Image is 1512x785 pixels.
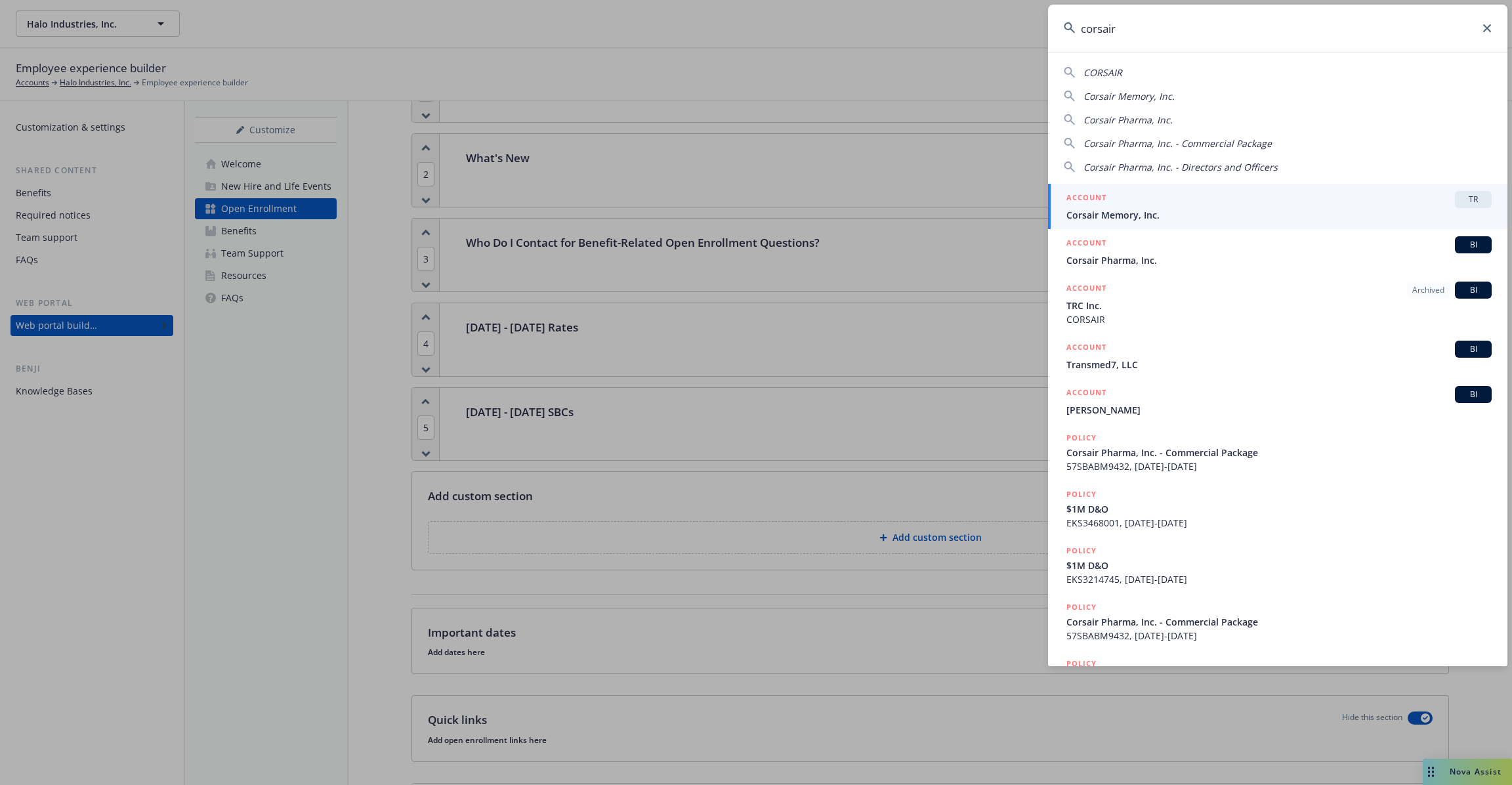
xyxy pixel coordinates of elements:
span: BI [1460,239,1486,251]
h5: ACCOUNT [1066,236,1106,252]
span: CORSAIR [1066,312,1492,326]
span: TRC Inc. [1066,299,1492,312]
span: Archived [1412,284,1444,296]
span: CORSAIR [1083,66,1122,79]
span: BI [1460,284,1486,296]
span: Corsair Pharma, Inc. [1083,114,1173,126]
h5: ACCOUNT [1066,191,1106,207]
span: Transmed7, LLC [1066,358,1492,371]
span: BI [1460,343,1486,355]
h5: POLICY [1066,544,1097,557]
span: Corsair Pharma, Inc. - Commercial Package [1066,615,1492,629]
span: BI [1460,389,1486,400]
a: POLICY$1M D&OEKS3214745, [DATE]-[DATE] [1048,537,1507,593]
h5: POLICY [1066,431,1097,444]
h5: ACCOUNT [1066,282,1106,297]
a: ACCOUNTBI[PERSON_NAME] [1048,379,1507,424]
span: $1M D&O [1066,502,1492,516]
a: ACCOUNTArchivedBITRC Inc.CORSAIR [1048,274,1507,333]
h5: POLICY [1066,601,1097,614]
span: Corsair Memory, Inc. [1066,208,1492,222]
a: POLICYCorsair Pharma, Inc. - Commercial Package57SBABM9432, [DATE]-[DATE] [1048,593,1507,650]
a: POLICY [1048,650,1507,706]
span: [PERSON_NAME] [1066,403,1492,417]
a: POLICYCorsair Pharma, Inc. - Commercial Package57SBABM9432, [DATE]-[DATE] [1048,424,1507,480]
h5: POLICY [1066,488,1097,501]
a: POLICY$1M D&OEKS3468001, [DATE]-[DATE] [1048,480,1507,537]
a: ACCOUNTBITransmed7, LLC [1048,333,1507,379]
span: Corsair Pharma, Inc. - Directors and Officers [1083,161,1278,173]
h5: POLICY [1066,657,1097,670]
span: EKS3468001, [DATE]-[DATE] [1066,516,1492,530]
span: TR [1460,194,1486,205]
span: 57SBABM9432, [DATE]-[DATE] [1066,459,1492,473]
span: EKS3214745, [DATE]-[DATE] [1066,572,1492,586]
a: ACCOUNTTRCorsair Memory, Inc. [1048,184,1507,229]
span: 57SBABM9432, [DATE]-[DATE] [1066,629,1492,643]
a: ACCOUNTBICorsair Pharma, Inc. [1048,229,1507,274]
h5: ACCOUNT [1066,386,1106,402]
span: Corsair Pharma, Inc. [1066,253,1492,267]
input: Search... [1048,5,1507,52]
span: $1M D&O [1066,559,1492,572]
span: Corsair Memory, Inc. [1083,90,1175,102]
span: Corsair Pharma, Inc. - Commercial Package [1066,446,1492,459]
span: Corsair Pharma, Inc. - Commercial Package [1083,137,1272,150]
h5: ACCOUNT [1066,341,1106,356]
